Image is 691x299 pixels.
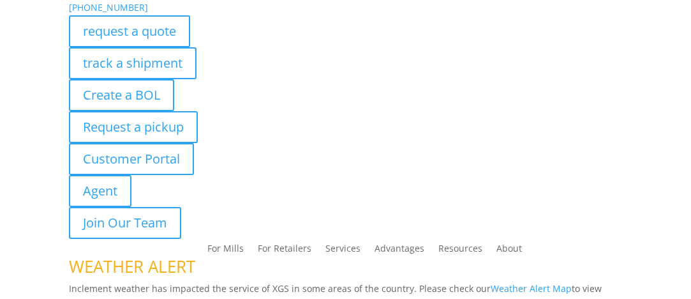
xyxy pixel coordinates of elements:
[69,207,181,239] a: Join Our Team
[375,244,424,258] a: Advantages
[69,47,197,79] a: track a shipment
[491,282,572,295] a: Weather Alert Map
[325,244,360,258] a: Services
[258,244,311,258] a: For Retailers
[496,244,522,258] a: About
[69,175,131,207] a: Agent
[69,143,194,175] a: Customer Portal
[69,1,148,13] a: [PHONE_NUMBER]
[207,244,244,258] a: For Mills
[69,15,190,47] a: request a quote
[69,79,174,111] a: Create a BOL
[69,111,198,143] a: Request a pickup
[438,244,482,258] a: Resources
[69,255,195,278] span: WEATHER ALERT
